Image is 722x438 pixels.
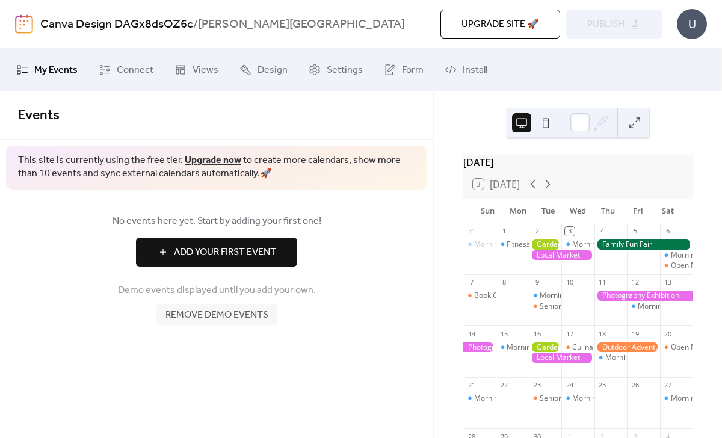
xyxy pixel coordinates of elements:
div: Gardening Workshop [529,342,561,353]
div: 2 [532,227,541,236]
div: Sun [473,199,503,223]
div: 19 [631,329,640,338]
div: Book Club Gathering [474,291,543,301]
a: My Events [7,54,87,86]
div: 15 [499,329,508,338]
b: [PERSON_NAME][GEOGRAPHIC_DATA] [198,13,405,36]
div: 3 [565,227,574,236]
a: Views [165,54,227,86]
div: Morning Yoga Bliss [561,239,594,250]
div: Photography Exhibition [463,342,496,353]
div: 21 [467,381,476,390]
div: Fitness Bootcamp [507,239,566,250]
div: Mon [503,199,533,223]
div: 5 [631,227,640,236]
span: Design [258,63,288,78]
div: 4 [598,227,607,236]
div: 8 [499,278,508,287]
span: Settings [327,63,363,78]
div: Culinary Cooking Class [572,342,649,353]
div: Culinary Cooking Class [561,342,594,353]
div: Morning Yoga Bliss [463,239,496,250]
div: 10 [565,278,574,287]
div: Morning Yoga Bliss [507,342,571,353]
div: Morning Yoga Bliss [496,342,528,353]
div: 9 [532,278,541,287]
div: 23 [532,381,541,390]
span: My Events [34,63,78,78]
div: Gardening Workshop [529,239,561,250]
div: Seniors' Social Tea [529,301,561,312]
div: Morning Yoga Bliss [572,393,637,404]
a: Add Your First Event [18,238,415,267]
div: Tue [533,199,563,223]
div: Morning Yoga Bliss [660,250,693,261]
div: Open Mic Night [660,342,693,353]
div: Morning Yoga Bliss [627,301,659,312]
span: Form [402,63,424,78]
div: Morning Yoga Bliss [638,301,702,312]
div: Wed [563,199,593,223]
img: logo [15,14,33,34]
span: Install [463,63,487,78]
div: Seniors' Social Tea [529,393,561,404]
span: Upgrade site 🚀 [461,17,539,32]
span: Views [193,63,218,78]
div: Seniors' Social Tea [540,301,603,312]
span: This site is currently using the free tier. to create more calendars, show more than 10 events an... [18,154,415,181]
div: Local Market [529,250,594,261]
div: 1 [499,227,508,236]
div: 7 [467,278,476,287]
div: Morning Yoga Bliss [561,393,594,404]
div: Fri [623,199,653,223]
a: Canva Design DAGx8dsOZ6c [40,13,193,36]
div: Morning Yoga Bliss [660,393,693,404]
div: Local Market [529,353,594,363]
div: Morning Yoga Bliss [605,353,670,363]
a: Upgrade now [185,151,241,170]
div: Morning Yoga Bliss [529,291,561,301]
a: Install [436,54,496,86]
div: Morning Yoga Bliss [463,393,496,404]
div: 20 [664,329,673,338]
div: U [677,9,707,39]
div: 24 [565,381,574,390]
div: Photography Exhibition [594,291,693,301]
div: Sat [653,199,683,223]
div: Family Fun Fair [594,239,693,250]
div: Thu [593,199,623,223]
div: 26 [631,381,640,390]
div: Seniors' Social Tea [540,393,603,404]
div: 27 [664,381,673,390]
span: Remove demo events [165,308,268,322]
div: 18 [598,329,607,338]
a: Design [230,54,297,86]
div: 12 [631,278,640,287]
span: Demo events displayed until you add your own. [118,283,316,298]
div: Morning Yoga Bliss [474,393,538,404]
span: No events here yet. Start by adding your first one! [18,214,415,229]
div: 11 [598,278,607,287]
button: Upgrade site 🚀 [440,10,560,39]
div: Morning Yoga Bliss [474,239,538,250]
span: Events [18,102,60,129]
div: [DATE] [463,155,693,170]
div: 14 [467,329,476,338]
a: Settings [300,54,372,86]
button: Remove demo events [156,304,277,325]
div: Morning Yoga Bliss [540,291,604,301]
div: Morning Yoga Bliss [594,353,627,363]
span: Connect [117,63,153,78]
div: 22 [499,381,508,390]
a: Connect [90,54,162,86]
button: Add Your First Event [136,238,297,267]
span: Add Your First Event [174,245,276,260]
div: 6 [664,227,673,236]
a: Form [375,54,433,86]
b: / [193,13,198,36]
div: 17 [565,329,574,338]
div: Outdoor Adventure Day [594,342,660,353]
div: Book Club Gathering [463,291,496,301]
div: Fitness Bootcamp [496,239,528,250]
div: Open Mic Night [660,261,693,271]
